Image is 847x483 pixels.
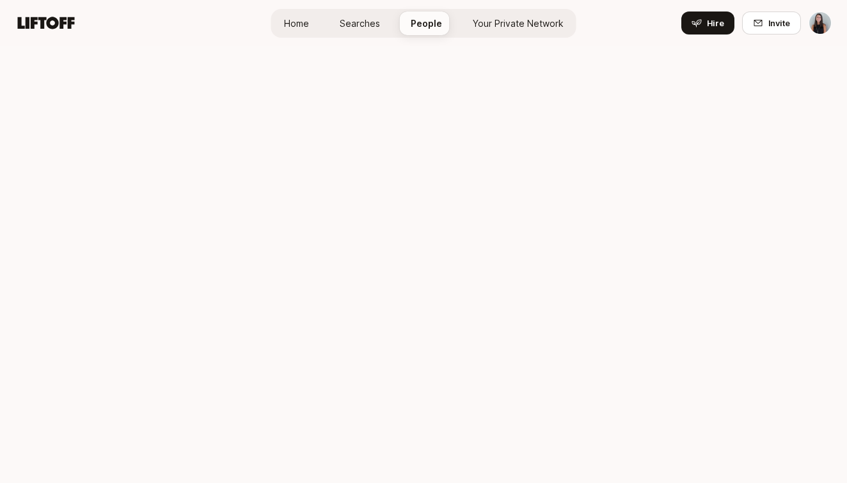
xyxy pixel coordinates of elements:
[340,17,380,30] span: Searches
[400,11,452,35] a: People
[707,17,724,29] span: Hire
[284,17,309,30] span: Home
[742,11,801,34] button: Invite
[473,17,564,30] span: Your Private Network
[411,17,442,30] span: People
[681,11,734,34] button: Hire
[274,11,319,35] a: Home
[329,11,390,35] a: Searches
[768,17,790,29] span: Invite
[809,11,832,34] button: Jenna Poczik
[463,11,574,35] a: Your Private Network
[809,12,831,34] img: Jenna Poczik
